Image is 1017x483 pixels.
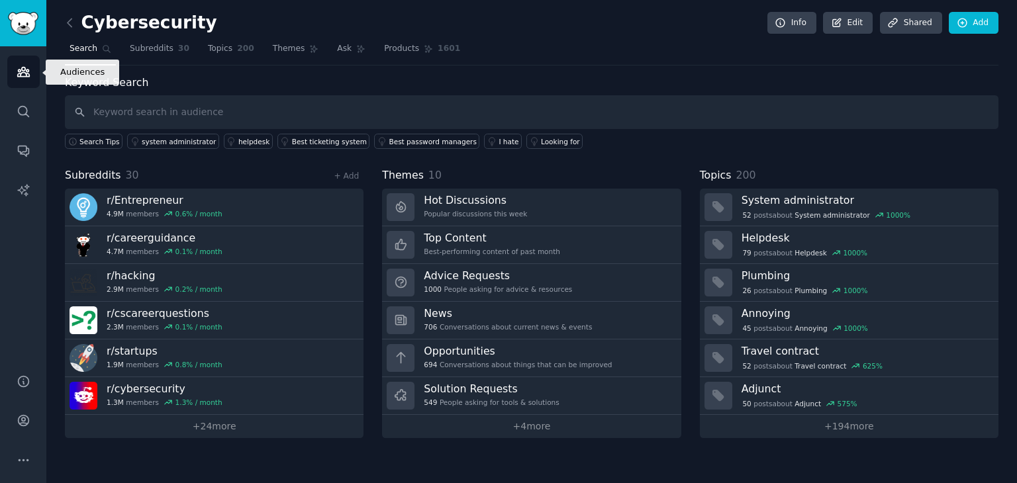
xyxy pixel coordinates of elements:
[382,339,681,377] a: Opportunities694Conversations about things that can be improved
[742,285,869,296] div: post s about
[126,169,139,181] span: 30
[65,377,363,415] a: r/cybersecurity1.3Mmembers1.3% / month
[700,167,732,184] span: Topics
[175,398,222,407] div: 1.3 % / month
[70,43,97,55] span: Search
[65,264,363,302] a: r/hacking2.9Mmembers0.2% / month
[742,361,751,371] span: 52
[8,12,38,35] img: GummySearch logo
[742,398,859,410] div: post s about
[107,269,222,283] h3: r/ hacking
[424,269,572,283] h3: Advice Requests
[70,193,97,221] img: Entrepreneur
[424,322,437,331] span: 706
[107,398,222,407] div: members
[175,285,222,294] div: 0.2 % / month
[838,399,857,408] div: 575 %
[65,13,217,34] h2: Cybersecurity
[428,169,442,181] span: 10
[379,38,465,66] a: Products1601
[742,286,751,295] span: 26
[107,360,222,369] div: members
[795,286,827,295] span: Plumbing
[107,209,222,218] div: members
[424,398,437,407] span: 549
[107,360,124,369] span: 1.9M
[125,38,194,66] a: Subreddits30
[65,302,363,339] a: r/cscareerquestions2.3Mmembers0.1% / month
[863,361,883,371] div: 625 %
[382,167,424,184] span: Themes
[795,399,821,408] span: Adjunct
[880,12,942,34] a: Shared
[700,189,998,226] a: System administrator52postsaboutSystem administrator1000%
[795,324,827,333] span: Annoying
[65,76,148,89] label: Keyword Search
[844,286,868,295] div: 1000 %
[499,137,518,146] div: I hate
[700,302,998,339] a: Annoying45postsaboutAnnoying1000%
[178,43,189,55] span: 30
[107,382,222,396] h3: r/ cybersecurity
[424,398,559,407] div: People asking for tools & solutions
[65,189,363,226] a: r/Entrepreneur4.9Mmembers0.6% / month
[268,38,324,66] a: Themes
[65,95,998,129] input: Keyword search in audience
[237,43,254,55] span: 200
[127,134,219,149] a: system administrator
[742,360,884,372] div: post s about
[795,361,846,371] span: Travel contract
[949,12,998,34] a: Add
[107,247,222,256] div: members
[65,415,363,438] a: +24more
[334,171,359,181] a: + Add
[424,285,572,294] div: People asking for advice & resources
[795,248,827,257] span: Helpdesk
[382,264,681,302] a: Advice Requests1000People asking for advice & resources
[700,339,998,377] a: Travel contract52postsaboutTravel contract625%
[130,43,173,55] span: Subreddits
[382,302,681,339] a: News706Conversations about current news & events
[424,344,612,358] h3: Opportunities
[292,137,367,146] div: Best ticketing system
[424,193,527,207] h3: Hot Discussions
[382,377,681,415] a: Solution Requests549People asking for tools & solutions
[795,210,870,220] span: System administrator
[541,137,580,146] div: Looking for
[742,193,989,207] h3: System administrator
[273,43,305,55] span: Themes
[107,247,124,256] span: 4.7M
[384,43,419,55] span: Products
[700,264,998,302] a: Plumbing26postsaboutPlumbing1000%
[382,226,681,264] a: Top ContentBest-performing content of past month
[65,167,121,184] span: Subreddits
[65,226,363,264] a: r/careerguidance4.7Mmembers0.1% / month
[70,231,97,259] img: careerguidance
[742,209,912,221] div: post s about
[337,43,352,55] span: Ask
[175,209,222,218] div: 0.6 % / month
[107,322,222,331] div: members
[742,306,989,320] h3: Annoying
[424,322,592,331] div: Conversations about current news & events
[277,134,370,149] a: Best ticketing system
[742,382,989,396] h3: Adjunct
[65,339,363,377] a: r/startups1.9Mmembers0.8% / month
[175,322,222,331] div: 0.1 % / month
[65,134,122,149] button: Search Tips
[203,38,259,66] a: Topics200
[742,231,989,245] h3: Helpdesk
[107,209,124,218] span: 4.9M
[65,38,116,66] a: Search
[382,415,681,438] a: +4more
[886,210,910,220] div: 1000 %
[424,360,437,369] span: 694
[107,398,124,407] span: 1.3M
[424,360,612,369] div: Conversations about things that can be improved
[70,344,97,372] img: startups
[742,210,751,220] span: 52
[107,231,222,245] h3: r/ careerguidance
[142,137,216,146] div: system administrator
[107,285,124,294] span: 2.9M
[70,382,97,410] img: cybersecurity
